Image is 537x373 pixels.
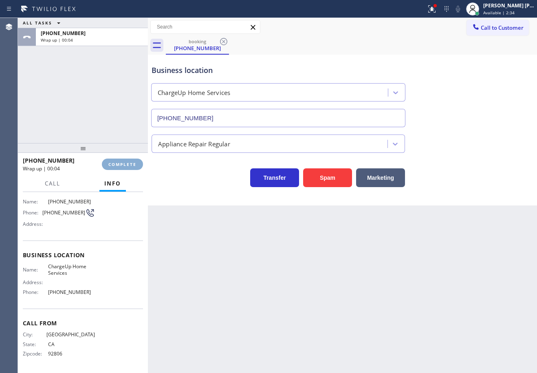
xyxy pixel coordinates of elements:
[46,331,95,338] span: [GEOGRAPHIC_DATA]
[23,279,48,285] span: Address:
[23,319,143,327] span: Call From
[483,2,535,9] div: [PERSON_NAME] [PERSON_NAME] Dahil
[23,251,143,259] span: Business location
[40,176,65,192] button: Call
[356,168,405,187] button: Marketing
[23,157,75,164] span: [PHONE_NUMBER]
[151,109,405,127] input: Phone Number
[151,20,260,33] input: Search
[23,165,60,172] span: Wrap up | 00:04
[102,159,143,170] button: COMPLETE
[104,180,121,187] span: Info
[108,161,136,167] span: COMPLETE
[23,267,48,273] span: Name:
[167,36,228,54] div: (909) 709-8742
[18,18,68,28] button: ALL TASKS
[167,44,228,52] div: [PHONE_NUMBER]
[23,351,48,357] span: Zipcode:
[48,263,95,276] span: ChargeUp Home Services
[167,38,228,44] div: booking
[48,351,95,357] span: 92806
[250,168,299,187] button: Transfer
[48,341,95,347] span: CA
[303,168,352,187] button: Spam
[48,199,95,205] span: [PHONE_NUMBER]
[48,289,95,295] span: [PHONE_NUMBER]
[23,289,48,295] span: Phone:
[481,24,524,31] span: Call to Customer
[23,221,48,227] span: Address:
[152,65,405,76] div: Business location
[158,88,230,97] div: ChargeUp Home Services
[452,3,464,15] button: Mute
[467,20,529,35] button: Call to Customer
[41,37,73,43] span: Wrap up | 00:04
[483,10,515,15] span: Available | 2:34
[45,180,60,187] span: Call
[23,199,48,205] span: Name:
[23,341,48,347] span: State:
[23,20,52,26] span: ALL TASKS
[158,139,230,148] div: Appliance Repair Regular
[42,210,85,216] span: [PHONE_NUMBER]
[23,210,42,216] span: Phone:
[99,176,126,192] button: Info
[41,30,86,37] span: [PHONE_NUMBER]
[23,331,46,338] span: City:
